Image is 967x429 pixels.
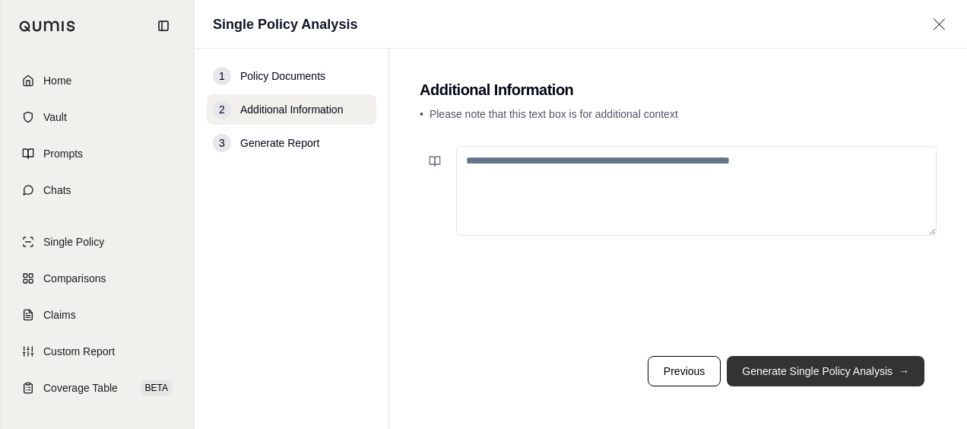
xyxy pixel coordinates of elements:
span: Additional Information [240,102,343,117]
img: Qumis Logo [19,21,76,32]
h1: Single Policy Analysis [213,14,357,35]
span: Single Policy [43,234,104,249]
span: → [899,364,909,379]
span: Claims [43,307,76,323]
span: • [420,108,423,120]
a: Comparisons [10,262,185,295]
div: 3 [213,134,231,152]
span: Coverage Table [43,380,118,396]
span: Chats [43,183,71,198]
span: Home [43,73,71,88]
span: Custom Report [43,344,115,359]
button: Generate Single Policy Analysis→ [727,356,924,386]
span: Please note that this text box is for additional context [430,108,678,120]
a: Claims [10,298,185,332]
span: Policy Documents [240,68,325,84]
a: Chats [10,173,185,207]
button: Previous [648,356,721,386]
span: Generate Report [240,135,319,151]
span: Prompts [43,146,83,161]
div: 2 [213,100,231,119]
a: Coverage TableBETA [10,371,185,405]
a: Single Policy [10,225,185,259]
a: Home [10,64,185,97]
span: BETA [141,380,173,396]
h2: Additional Information [420,79,937,100]
a: Vault [10,100,185,134]
span: Comparisons [43,271,106,286]
a: Custom Report [10,335,185,368]
button: Collapse sidebar [151,14,176,38]
a: Prompts [10,137,185,170]
div: 1 [213,67,231,85]
span: Vault [43,110,67,125]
